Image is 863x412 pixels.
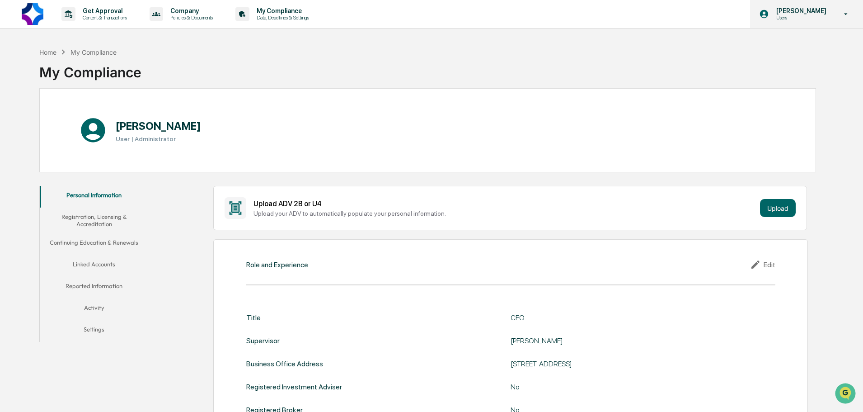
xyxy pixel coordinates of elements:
[750,259,775,270] div: Edit
[163,7,217,14] p: Company
[116,119,201,133] h1: [PERSON_NAME]
[81,212,99,219] span: [DATE]
[22,3,43,25] img: logo
[760,199,796,217] button: Upload
[511,383,736,391] div: No
[246,360,323,368] div: Business Office Address
[163,14,217,21] p: Policies & Documents
[40,277,148,298] button: Reported Information
[40,186,148,342] div: secondary tabs example
[246,260,308,269] div: Role and Experience
[246,313,261,322] div: Title
[40,208,148,233] button: Registration, Licensing & Accreditation
[146,253,164,260] span: [DATE]
[126,236,160,246] div: Thank you.
[80,194,149,201] a: [URL][DOMAIN_NAME]
[249,7,314,14] p: My Compliance
[511,360,736,368] div: [STREET_ADDRESS]
[146,28,164,36] span: [DATE]
[18,200,25,208] img: 1746055101610-c473b297-6a78-478c-a979-82029cc54cd1
[9,191,23,206] img: Ed Schembor
[156,279,167,289] button: Send
[246,336,280,345] div: Supervisor
[253,199,756,208] div: Upload ADV 2B or U4
[75,7,131,14] p: Get Approval
[769,7,831,14] p: [PERSON_NAME]
[70,48,117,56] div: My Compliance
[253,210,756,217] div: Upload your ADV to automatically populate your personal information.
[39,48,56,56] div: Home
[40,233,148,255] button: Continuing Education & Renewals
[511,313,736,322] div: CFO
[246,383,342,391] div: Registered Investment Adviser
[40,320,148,342] button: Settings
[40,186,148,208] button: Personal Information
[23,7,34,18] img: Go home
[39,57,141,81] div: My Compliance
[40,255,148,277] button: Linked Accounts
[40,298,148,320] button: Activity
[834,382,858,407] iframe: Open customer support
[116,135,201,142] h3: User | Administrator
[33,51,152,203] p: Hi [PERSON_NAME] - Happy to help. If you would like all employees to review & sign-off on the new...
[511,336,736,345] div: [PERSON_NAME]
[769,14,831,21] p: Users
[76,212,79,219] span: •
[249,14,314,21] p: Data, Deadlines & Settings
[75,14,131,21] p: Content & Transactions
[29,212,74,219] span: [PERSON_NAME]
[9,7,20,18] button: back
